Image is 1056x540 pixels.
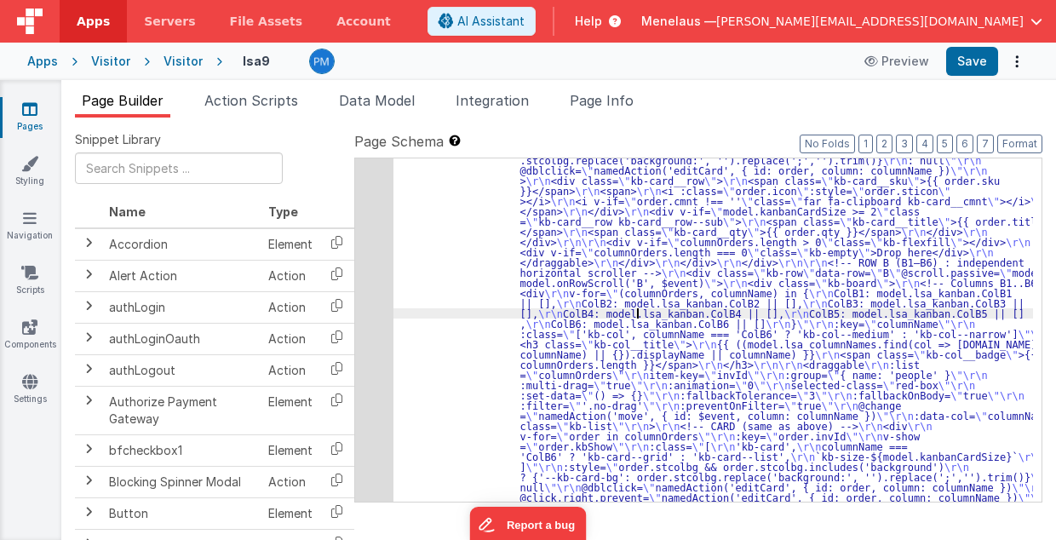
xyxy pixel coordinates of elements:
button: Save [946,47,998,76]
div: Visitor [91,53,130,70]
td: Action [261,466,319,497]
td: Action [261,291,319,323]
span: Data Model [339,92,415,109]
button: Preview [854,48,939,75]
h4: lsa9 [243,55,270,67]
input: Search Snippets ... [75,152,283,184]
td: Authorize Payment Gateway [102,386,261,434]
button: AI Assistant [428,7,536,36]
td: authLogout [102,354,261,386]
td: Element [261,497,319,529]
span: Name [109,204,146,219]
span: Type [268,204,298,219]
span: [PERSON_NAME][EMAIL_ADDRESS][DOMAIN_NAME] [716,13,1024,30]
span: Help [575,13,602,30]
button: Format [997,135,1042,153]
td: Button [102,497,261,529]
td: authLogin [102,291,261,323]
button: Menelaus — [PERSON_NAME][EMAIL_ADDRESS][DOMAIN_NAME] [641,13,1042,30]
td: Element [261,386,319,434]
td: Accordion [102,228,261,261]
button: 5 [937,135,953,153]
td: Alert Action [102,260,261,291]
img: a12ed5ba5769bda9d2665f51d2850528 [310,49,334,73]
td: Action [261,323,319,354]
span: Apps [77,13,110,30]
td: Blocking Spinner Modal [102,466,261,497]
button: 3 [896,135,913,153]
button: 2 [876,135,892,153]
td: Action [261,354,319,386]
td: Action [261,260,319,291]
span: File Assets [230,13,303,30]
td: bfcheckbox1 [102,434,261,466]
span: Servers [144,13,195,30]
button: No Folds [800,135,855,153]
td: Element [261,434,319,466]
span: AI Assistant [457,13,525,30]
button: 6 [956,135,973,153]
td: Element [261,228,319,261]
span: Integration [456,92,529,109]
button: 1 [858,135,873,153]
span: Action Scripts [204,92,298,109]
button: 4 [916,135,933,153]
span: Menelaus — [641,13,716,30]
span: Snippet Library [75,131,161,148]
button: 7 [977,135,994,153]
span: Page Schema [354,131,444,152]
td: authLoginOauth [102,323,261,354]
div: Visitor [164,53,203,70]
div: Apps [27,53,58,70]
span: Page Info [570,92,634,109]
span: Page Builder [82,92,164,109]
button: Options [1005,49,1029,73]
